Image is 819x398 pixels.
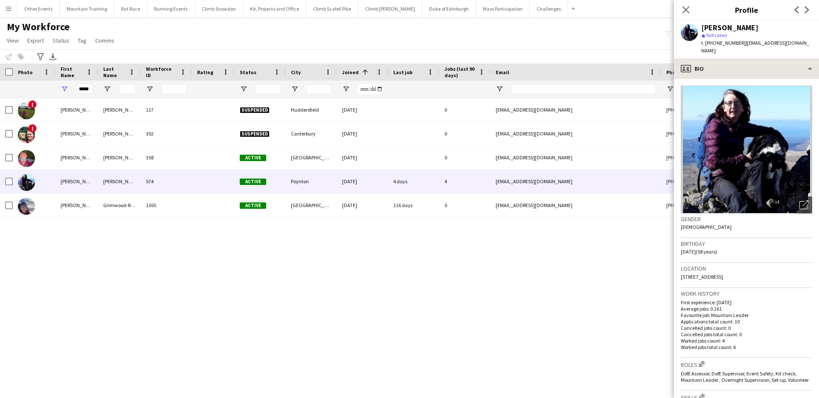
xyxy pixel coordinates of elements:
div: Bio [674,58,819,79]
div: 358 [141,146,192,169]
span: t. [PHONE_NUMBER] [701,40,746,46]
span: [DEMOGRAPHIC_DATA] [681,224,732,230]
span: Last job [393,69,412,75]
app-action-btn: Export XLSX [48,52,58,62]
p: Cancelled jobs count: 0 [681,325,812,331]
div: [PERSON_NAME] [701,24,758,32]
input: Workforce ID Filter Input [161,84,187,94]
div: [PERSON_NAME] [55,193,98,217]
span: Email [496,69,509,75]
div: 0 [439,146,491,169]
div: [PERSON_NAME] [98,170,141,193]
span: City [291,69,301,75]
span: View [7,37,19,44]
div: [EMAIL_ADDRESS][DOMAIN_NAME] [491,98,661,121]
div: Open photos pop-in [795,196,812,213]
input: Email Filter Input [511,84,656,94]
div: [DATE] [337,193,388,217]
a: Tag [74,35,90,46]
button: Open Filter Menu [666,85,674,93]
span: Suspended [240,131,270,137]
div: Canterbury [286,122,337,145]
div: Poynton [286,170,337,193]
app-action-btn: Advanced filters [35,52,46,62]
div: 117 [141,98,192,121]
span: Photo [18,69,32,75]
div: [PERSON_NAME] [55,146,98,169]
input: Joined Filter Input [357,84,383,94]
h3: Location [681,265,812,272]
div: [PERSON_NAME] [98,146,141,169]
div: Huddersfield [286,98,337,121]
button: Mountain Training [60,0,114,17]
div: [DATE] [337,122,388,145]
span: Status [240,69,256,75]
button: Open Filter Menu [240,85,247,93]
span: Export [27,37,44,44]
span: Active [240,202,266,209]
div: [EMAIL_ADDRESS][DOMAIN_NAME] [491,146,661,169]
div: [PHONE_NUMBER] [661,193,770,217]
div: 0 [439,98,491,121]
div: [PERSON_NAME] [55,122,98,145]
a: Status [49,35,73,46]
div: [PERSON_NAME] [98,122,141,145]
button: Duke of Edinburgh [422,0,476,17]
div: 0 [439,122,491,145]
span: Phone [666,69,681,75]
div: 4 [439,170,491,193]
span: Last Name [103,66,125,78]
div: [DATE] [337,98,388,121]
span: Comms [95,37,114,44]
span: First Name [61,66,83,78]
div: [GEOGRAPHIC_DATA][PERSON_NAME] [286,146,337,169]
span: ! [28,124,37,133]
div: 1365 [141,193,192,217]
div: [PERSON_NAME] [55,170,98,193]
button: Open Filter Menu [496,85,503,93]
span: ! [28,100,37,109]
button: Challenges [530,0,568,17]
div: [DATE] [337,170,388,193]
p: Worked jobs total count: 6 [681,344,812,350]
span: | [EMAIL_ADDRESS][DOMAIN_NAME] [701,40,809,54]
div: [EMAIL_ADDRESS][DOMAIN_NAME] [491,170,661,193]
div: [EMAIL_ADDRESS][DOMAIN_NAME] [491,193,661,217]
button: Open Filter Menu [61,85,68,93]
span: Active [240,155,266,161]
p: Favourite job: Mountain Leader [681,312,812,318]
div: [DATE] [337,146,388,169]
button: Rat Race [114,0,147,17]
div: Grimwood-Read [98,193,141,217]
h3: Roles [681,360,812,369]
input: Status Filter Input [255,84,281,94]
span: Rating [197,69,213,75]
img: Michelle Grimwood-Read [18,198,35,215]
button: Open Filter Menu [103,85,111,93]
div: [PERSON_NAME] [55,98,98,121]
span: Suspended [240,107,270,113]
input: Last Name Filter Input [119,84,136,94]
button: Other Events [17,0,60,17]
h3: Work history [681,290,812,297]
p: Average jobs: 0.261 [681,306,812,312]
button: Open Filter Menu [146,85,154,93]
button: Climb [PERSON_NAME] [358,0,422,17]
a: Comms [92,35,118,46]
a: Export [24,35,47,46]
div: 4 days [388,170,439,193]
div: 574 [141,170,192,193]
img: Michelle Smith [18,126,35,143]
span: DofE Assessor, DofE Supervisor, Event Safety, Kit check, Mountain Leader , Overnight Supervision,... [681,370,809,383]
span: Joined [342,69,359,75]
h3: Profile [674,4,819,15]
div: [PHONE_NUMBER] [661,98,770,121]
div: [EMAIL_ADDRESS][DOMAIN_NAME] [491,122,661,145]
p: Applications total count: 10 [681,318,812,325]
a: View [3,35,22,46]
span: My Workforce [7,20,70,33]
button: Climb Snowdon [195,0,243,17]
button: Open Filter Menu [342,85,350,93]
span: Not rated [706,32,727,38]
div: [PHONE_NUMBER] [661,170,770,193]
